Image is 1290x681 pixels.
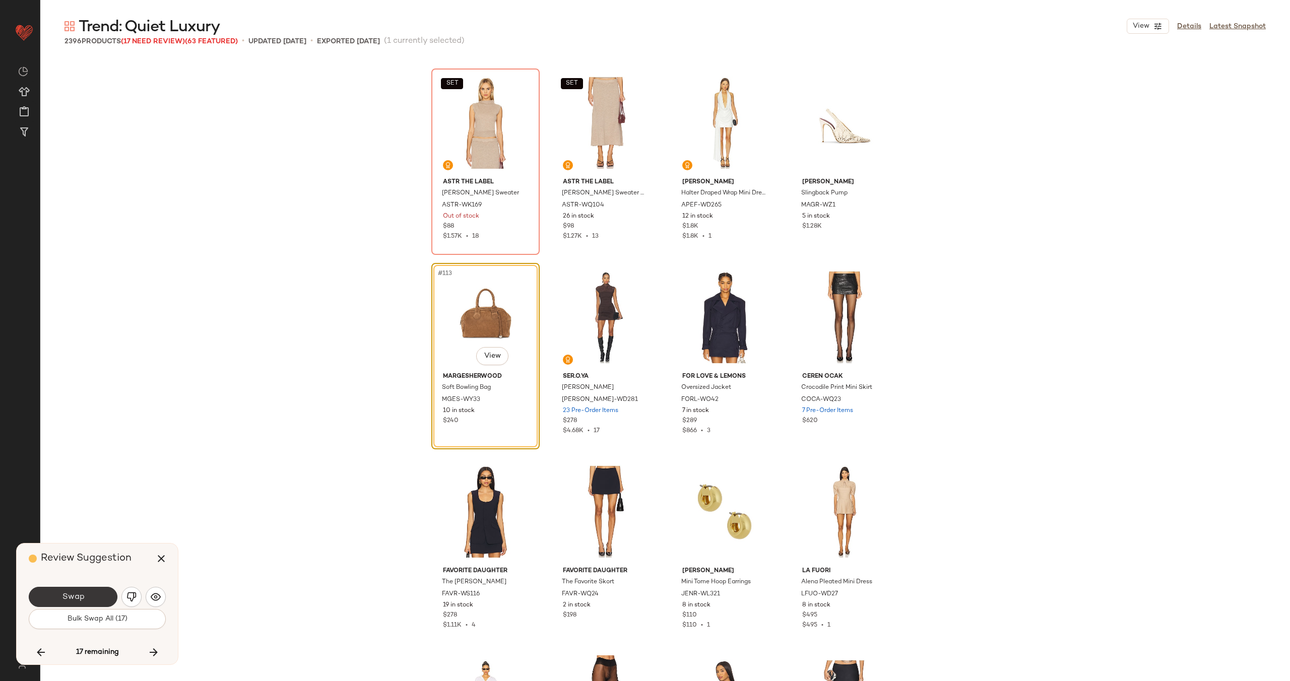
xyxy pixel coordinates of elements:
[437,268,454,279] span: #113
[563,233,582,240] span: $1.27K
[582,233,592,240] span: •
[443,601,473,610] span: 19 in stock
[681,189,766,198] span: Halter Draped Wrap Mini Dress
[682,372,767,381] span: For Love & Lemons
[76,648,119,657] span: 17 remaining
[462,233,472,240] span: •
[442,395,480,404] span: MGES-WY33
[674,266,776,368] img: FORL-WO42_V1.jpg
[121,38,185,45] span: (17 Need Review)
[442,590,480,599] span: FAVR-WS116
[443,212,479,221] span: Out of stock
[563,428,584,434] span: $4.68K
[827,622,830,629] span: 1
[443,233,462,240] span: $1.57K
[61,592,84,602] span: Swap
[682,428,697,434] span: $866
[562,383,614,392] span: [PERSON_NAME]
[682,222,698,231] span: $1.8K
[682,567,767,576] span: [PERSON_NAME]
[441,78,463,89] button: SET
[697,428,707,434] span: •
[802,372,887,381] span: Ceren Ocak
[794,461,895,563] img: LFUO-WD27_V1.jpg
[565,162,571,168] img: svg%3e
[555,72,656,174] img: ASTR-WQ104_V1.jpg
[584,428,594,434] span: •
[802,622,817,629] span: $495
[435,72,536,174] img: ASTR-WK169_V1.jpg
[565,357,571,363] img: svg%3e
[563,406,618,416] span: 23 Pre-Order Items
[562,395,638,404] span: [PERSON_NAME]-WD281
[472,622,476,629] span: 4
[563,611,576,620] span: $198
[563,372,648,381] span: SER.O.YA
[682,178,767,187] span: [PERSON_NAME]
[151,592,161,602] img: svg%3e
[64,36,238,47] div: Products
[681,395,719,404] span: FORL-WO42
[802,417,818,426] span: $620
[563,567,648,576] span: Favorite Daughter
[18,66,28,77] img: svg%3e
[442,383,491,392] span: Soft Bowling Bag
[802,601,830,610] span: 8 in stock
[476,347,508,365] button: View
[67,615,127,623] span: Bulk Swap All (17)
[442,189,519,198] span: [PERSON_NAME] Sweater
[698,233,708,240] span: •
[563,178,648,187] span: ASTR the Label
[443,611,457,620] span: $278
[445,162,451,168] img: svg%3e
[801,395,841,404] span: COCA-WQ23
[681,201,722,210] span: APEF-WD265
[682,417,697,426] span: $289
[443,222,454,231] span: $88
[682,212,713,221] span: 12 in stock
[681,590,720,599] span: JENR-WL321
[445,80,458,87] span: SET
[592,233,599,240] span: 13
[681,578,751,587] span: Mini Tome Hoop Earrings
[79,17,220,37] span: Trend: Quiet Luxury
[472,233,479,240] span: 18
[682,601,711,610] span: 8 in stock
[682,622,697,629] span: $110
[562,578,614,587] span: The Favorite Skort
[64,38,82,45] span: 2396
[384,35,465,47] span: (1 currently selected)
[1127,19,1169,34] button: View
[802,222,822,231] span: $1.28K
[801,578,872,587] span: Alena Pleated Mini Dress
[682,233,698,240] span: $1.8K
[594,428,600,434] span: 17
[562,201,604,210] span: ASTR-WQ104
[674,72,776,174] img: APEF-WD265_V1.jpg
[684,162,690,168] img: svg%3e
[563,601,591,610] span: 2 in stock
[317,36,380,47] p: Exported [DATE]
[802,406,853,416] span: 7 Pre-Order Items
[794,72,895,174] img: MAGR-WZ1_V1.jpg
[801,201,835,210] span: MAGR-WZ1
[1132,22,1149,30] span: View
[126,592,137,602] img: svg%3e
[443,567,528,576] span: Favorite Daughter
[64,21,75,31] img: svg%3e
[682,406,709,416] span: 7 in stock
[242,35,244,47] span: •
[1209,21,1266,32] a: Latest Snapshot
[1177,21,1201,32] a: Details
[801,189,848,198] span: Slingback Pump
[483,352,500,360] span: View
[562,590,599,599] span: FAVR-WQ24
[681,383,731,392] span: Oversized Jacket
[555,461,656,563] img: FAVR-WQ24_V1.jpg
[802,178,887,187] span: [PERSON_NAME]
[794,266,895,368] img: COCA-WQ23_V1.jpg
[29,587,117,607] button: Swap
[817,622,827,629] span: •
[682,611,697,620] span: $110
[185,38,238,45] span: (63 Featured)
